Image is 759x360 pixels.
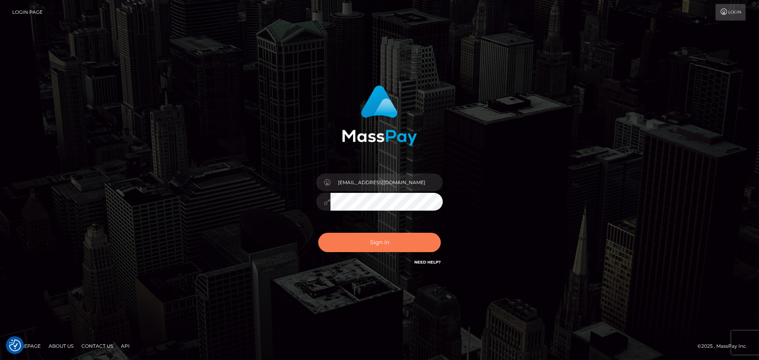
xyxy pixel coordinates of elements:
input: Username... [330,173,443,191]
a: Login Page [12,4,43,21]
img: MassPay Login [342,85,417,146]
div: © 2025 , MassPay Inc. [697,342,753,351]
a: Need Help? [414,260,441,265]
a: Login [716,4,746,21]
button: Consent Preferences [9,339,21,351]
a: API [118,340,133,352]
a: About Us [45,340,77,352]
button: Sign in [318,233,441,252]
img: Revisit consent button [9,339,21,351]
a: Homepage [9,340,44,352]
a: Contact Us [78,340,116,352]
